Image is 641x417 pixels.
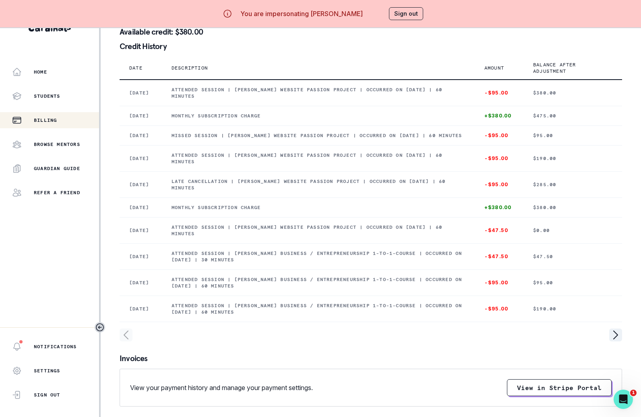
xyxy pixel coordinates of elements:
p: $95.00 [533,279,612,286]
p: Refer a friend [34,189,80,196]
p: [DATE] [129,253,152,260]
p: Attended session | [PERSON_NAME] Website Passion Project | Occurred on [DATE] | 60 minutes [172,224,465,237]
p: $380.00 [533,204,612,211]
button: Toggle sidebar [95,322,105,333]
p: [DATE] [129,155,152,162]
p: -$95.00 [484,279,514,286]
p: $475.00 [533,113,612,119]
button: Sign out [389,7,423,20]
p: Sign Out [34,392,60,398]
iframe: Intercom live chat [614,390,633,409]
p: Attended session | [PERSON_NAME] Business / Entrepreneurship 1-to-1-course | Occurred on [DATE] |... [172,276,465,289]
p: [DATE] [129,306,152,312]
p: Students [34,93,60,99]
p: Missed session | [PERSON_NAME] Website Passion Project | Occurred on [DATE] | 60 minutes [172,132,465,139]
p: $190.00 [533,155,612,162]
p: $47.50 [533,253,612,260]
p: $190.00 [533,306,612,312]
p: Description [172,65,208,71]
p: [DATE] [129,227,152,234]
p: You are impersonating [PERSON_NAME] [240,9,363,18]
p: Attended session | [PERSON_NAME] Website Passion Project | Occurred on [DATE] | 60 minutes [172,152,465,165]
p: -$95.00 [484,306,514,312]
p: $0.00 [533,227,612,234]
p: $380.00 [533,90,612,96]
p: Billing [34,117,57,123]
p: Invoices [120,354,622,362]
p: Attended session | [PERSON_NAME] Business / Entrepreneurship 1-to-1-course | Occurred on [DATE] |... [172,302,465,315]
p: Attended session | [PERSON_NAME] Business / Entrepreneurship 1-to-1-course | Occurred on [DATE] |... [172,250,465,263]
p: Home [34,69,47,75]
p: [DATE] [129,279,152,286]
p: Amount [484,65,504,71]
p: Monthly subscription charge [172,204,465,211]
p: [DATE] [129,204,152,211]
span: 1 [630,390,637,396]
p: -$95.00 [484,181,514,188]
svg: page left [120,329,132,341]
p: [DATE] [129,181,152,188]
p: Browse Mentors [34,141,80,148]
p: Balance after adjustment [533,62,603,74]
p: Credit History [120,42,622,50]
p: +$380.00 [484,204,514,211]
p: Guardian Guide [34,165,80,172]
p: +$380.00 [484,113,514,119]
p: -$47.50 [484,253,514,260]
p: $285.00 [533,181,612,188]
p: Late cancellation | [PERSON_NAME] Website Passion Project | Occurred on [DATE] | 60 minutes [172,178,465,191]
p: Attended session | [PERSON_NAME] Website Passion Project | Occurred on [DATE] | 60 minutes [172,86,465,99]
svg: page right [609,329,622,341]
p: View your payment history and manage your payment settings. [130,383,313,392]
p: Notifications [34,343,77,350]
p: Monthly subscription charge [172,113,465,119]
p: -$47.50 [484,227,514,234]
p: [DATE] [129,132,152,139]
p: -$95.00 [484,90,514,96]
p: [DATE] [129,113,152,119]
p: Settings [34,368,60,374]
p: [DATE] [129,90,152,96]
p: Date [129,65,143,71]
p: Available credit: $380.00 [120,28,622,36]
button: View in Stripe Portal [507,379,612,396]
p: $95.00 [533,132,612,139]
p: -$95.00 [484,132,514,139]
p: -$95.00 [484,155,514,162]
